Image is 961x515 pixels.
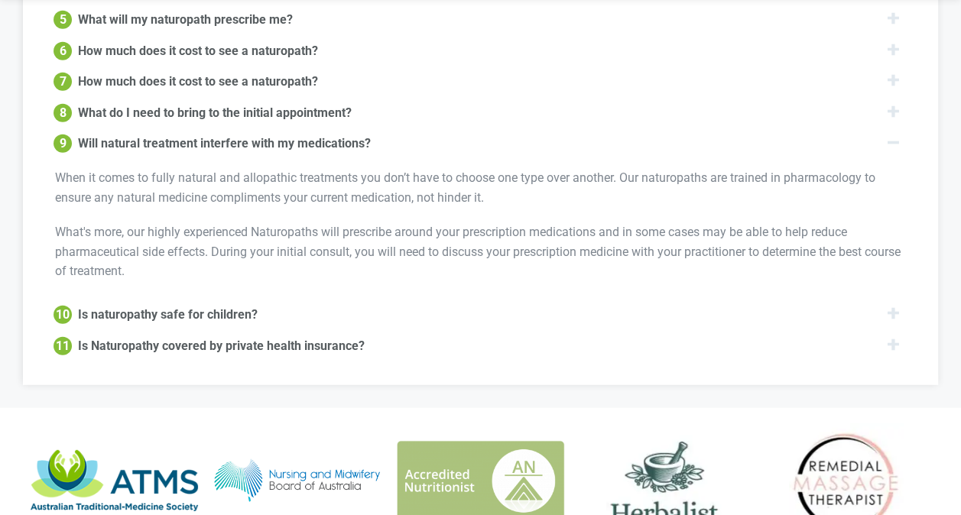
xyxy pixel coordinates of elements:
div: What do I need to bring to the initial appointment? [78,102,352,121]
p: What's more, our highly experienced Naturopaths will prescribe around your prescription medicatio... [55,222,904,281]
div: How much does it cost to see a naturopath? [78,40,318,59]
div: Is Naturopathy covered by private health insurance? [78,335,365,354]
div: What will my naturopath prescribe me? [78,9,293,28]
div: 5 [54,11,72,29]
div: 11 [54,337,72,355]
div: Will natural treatment interfere with my medications? [78,133,371,151]
div: How much does it cost to see a naturopath? [78,71,318,89]
div: 10 [54,306,72,324]
img: Australian Traditional Medicine Society Member [31,450,198,511]
div: 9 [54,134,72,153]
div: Is naturopathy safe for children? [78,304,258,322]
img: Registered Nurse and Naturopath [213,459,381,502]
p: When it comes to fully natural and allopathic treatments you don’t have to choose one type over a... [55,168,904,207]
div: 7 [54,73,72,91]
div: 8 [54,104,72,122]
div: 6 [54,42,72,60]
